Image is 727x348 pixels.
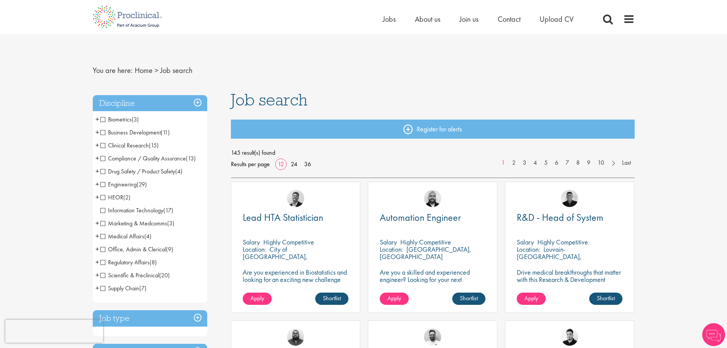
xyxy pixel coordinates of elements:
[263,238,314,246] p: Highly Competitive
[583,159,594,167] a: 9
[551,159,562,167] a: 6
[243,213,348,222] a: Lead HTA Statistician
[95,113,99,125] span: +
[243,245,308,268] p: City of [GEOGRAPHIC_DATA], [GEOGRAPHIC_DATA]
[517,293,546,305] a: Apply
[95,230,99,242] span: +
[93,65,133,75] span: You are here:
[287,329,304,346] a: Ashley Bennett
[400,238,451,246] p: Highly Competitive
[95,165,99,177] span: +
[100,219,174,227] span: Marketing & Medcomms
[517,269,622,290] p: Drive medical breakthroughs that matter with this Research & Development position!
[383,14,396,24] a: Jobs
[100,193,131,201] span: HEOR
[100,232,144,240] span: Medical Affairs
[100,180,137,188] span: Engineering
[561,329,578,346] img: Anderson Maldonado
[380,211,461,224] span: Automation Engineer
[380,293,409,305] a: Apply
[572,159,584,167] a: 8
[167,219,174,227] span: (3)
[517,238,534,246] span: Salary
[100,245,173,253] span: Office, Admin & Clerical
[100,154,196,162] span: Compliance / Quality Assurance
[95,178,99,190] span: +
[175,167,182,175] span: (4)
[702,323,725,346] img: Chatbot
[498,14,521,24] a: Contact
[424,329,441,346] a: Emile De Beer
[250,294,264,302] span: Apply
[100,167,182,175] span: Drug Safety / Product Safety
[95,269,99,281] span: +
[100,141,159,149] span: Clinical Research
[508,159,519,167] a: 2
[123,193,131,201] span: (2)
[132,115,139,123] span: (3)
[5,320,103,343] iframe: reCAPTCHA
[95,126,99,138] span: +
[415,14,440,24] a: About us
[231,147,635,159] span: 145 result(s) found
[380,245,471,261] p: [GEOGRAPHIC_DATA], [GEOGRAPHIC_DATA]
[519,159,530,167] a: 3
[287,190,304,207] img: Tom Magenis
[95,282,99,294] span: +
[459,14,479,24] span: Join us
[100,284,139,292] span: Supply Chain
[100,245,166,253] span: Office, Admin & Clerical
[243,211,323,224] span: Lead HTA Statistician
[100,284,147,292] span: Supply Chain
[562,159,573,167] a: 7
[137,180,147,188] span: (29)
[100,206,163,214] span: Information Technology
[243,269,348,298] p: Are you experienced in Biostatistics and looking for an exciting new challenge where you can assi...
[380,238,397,246] span: Salary
[424,190,441,207] img: Jordan Kiely
[243,238,260,246] span: Salary
[135,65,153,75] a: breadcrumb link
[159,271,170,279] span: (20)
[160,65,192,75] span: Job search
[149,141,159,149] span: (15)
[301,160,314,168] a: 36
[561,190,578,207] img: Christian Andersen
[100,232,152,240] span: Medical Affairs
[540,14,574,24] span: Upload CV
[517,213,622,222] a: R&D - Head of System
[517,211,603,224] span: R&D - Head of System
[498,159,509,167] a: 1
[95,152,99,164] span: +
[100,115,139,123] span: Biometrics
[95,139,99,151] span: +
[589,293,622,305] a: Shortlist
[517,245,582,268] p: Louvain-[GEOGRAPHIC_DATA], [GEOGRAPHIC_DATA]
[452,293,485,305] a: Shortlist
[95,217,99,229] span: +
[144,232,152,240] span: (4)
[95,256,99,268] span: +
[243,245,266,254] span: Location:
[380,213,485,222] a: Automation Engineer
[387,294,401,302] span: Apply
[380,269,485,298] p: Are you a skilled and experienced engineer? Looking for your next opportunity to assist with impa...
[100,219,167,227] span: Marketing & Medcomms
[100,141,149,149] span: Clinical Research
[100,258,157,266] span: Regulatory Affairs
[524,294,538,302] span: Apply
[517,245,540,254] span: Location:
[93,310,207,327] h3: Job type
[100,193,123,201] span: HEOR
[100,115,132,123] span: Biometrics
[166,245,173,253] span: (9)
[163,206,173,214] span: (17)
[618,159,635,167] a: Last
[100,128,161,136] span: Business Development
